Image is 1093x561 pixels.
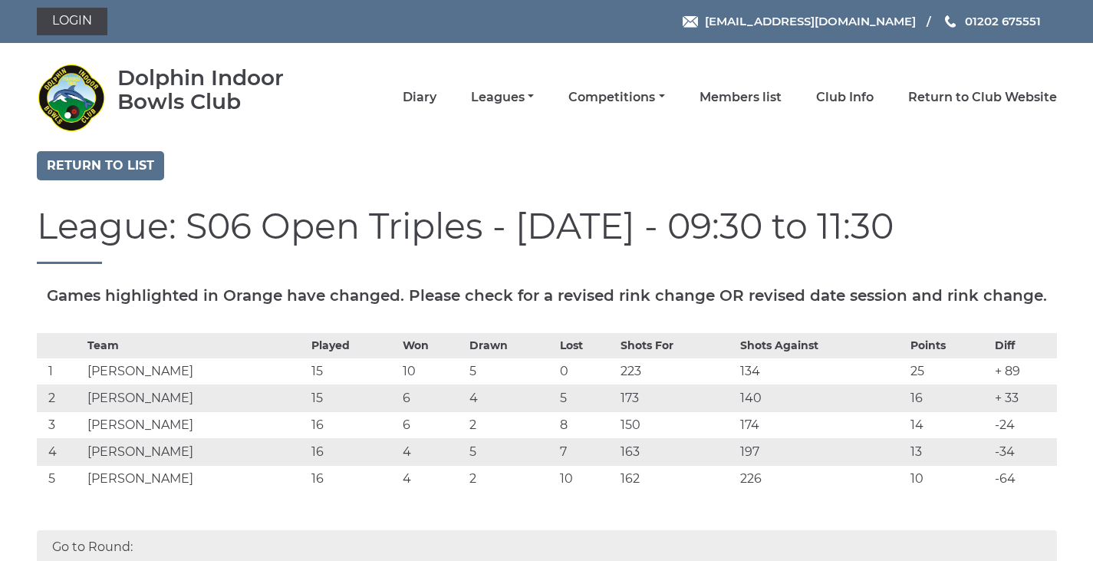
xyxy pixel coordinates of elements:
td: [PERSON_NAME] [84,465,308,492]
th: Shots For [617,333,736,358]
span: 01202 675551 [965,14,1041,28]
a: Leagues [471,89,534,106]
td: 1 [37,358,84,384]
td: 140 [736,384,906,411]
td: 6 [399,384,466,411]
td: 5 [556,384,617,411]
a: Members list [700,89,782,106]
a: Email [EMAIL_ADDRESS][DOMAIN_NAME] [683,12,916,30]
th: Lost [556,333,617,358]
th: Shots Against [736,333,906,358]
a: Phone us 01202 675551 [943,12,1041,30]
img: Phone us [945,15,956,28]
th: Played [308,333,399,358]
td: 0 [556,358,617,384]
td: 16 [308,465,399,492]
td: 197 [736,438,906,465]
td: 5 [466,438,557,465]
td: 4 [399,438,466,465]
h1: League: S06 Open Triples - [DATE] - 09:30 to 11:30 [37,207,1057,264]
td: 16 [308,411,399,438]
td: 4 [466,384,557,411]
div: Dolphin Indoor Bowls Club [117,66,328,114]
td: [PERSON_NAME] [84,438,308,465]
a: Login [37,8,107,35]
td: 4 [37,438,84,465]
td: 5 [466,358,557,384]
td: -34 [991,438,1056,465]
td: 10 [556,465,617,492]
td: 174 [736,411,906,438]
td: + 33 [991,384,1056,411]
td: 10 [399,358,466,384]
td: 2 [466,465,557,492]
td: 15 [308,384,399,411]
td: [PERSON_NAME] [84,358,308,384]
td: 13 [907,438,992,465]
a: Return to list [37,151,164,180]
th: Team [84,333,308,358]
a: Club Info [816,89,874,106]
th: Won [399,333,466,358]
a: Return to Club Website [908,89,1057,106]
td: 2 [466,411,557,438]
td: 150 [617,411,736,438]
th: Points [907,333,992,358]
span: [EMAIL_ADDRESS][DOMAIN_NAME] [705,14,916,28]
h5: Games highlighted in Orange have changed. Please check for a revised rink change OR revised date ... [37,287,1057,304]
td: 223 [617,358,736,384]
td: 163 [617,438,736,465]
td: 4 [399,465,466,492]
td: 226 [736,465,906,492]
td: + 89 [991,358,1056,384]
a: Competitions [568,89,664,106]
a: Diary [403,89,436,106]
td: 8 [556,411,617,438]
td: [PERSON_NAME] [84,384,308,411]
th: Drawn [466,333,557,358]
td: 16 [308,438,399,465]
td: -64 [991,465,1056,492]
td: 7 [556,438,617,465]
td: 5 [37,465,84,492]
td: 6 [399,411,466,438]
th: Diff [991,333,1056,358]
td: 134 [736,358,906,384]
td: 3 [37,411,84,438]
td: 2 [37,384,84,411]
td: 162 [617,465,736,492]
td: 25 [907,358,992,384]
td: -24 [991,411,1056,438]
img: Email [683,16,698,28]
img: Dolphin Indoor Bowls Club [37,63,106,132]
td: 173 [617,384,736,411]
td: 10 [907,465,992,492]
td: [PERSON_NAME] [84,411,308,438]
td: 16 [907,384,992,411]
td: 14 [907,411,992,438]
td: 15 [308,358,399,384]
